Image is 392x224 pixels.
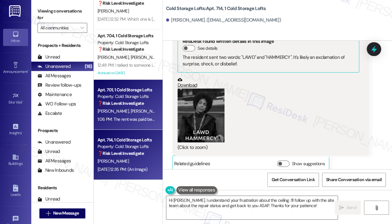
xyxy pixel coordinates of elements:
[98,87,155,93] div: Apt. 701, 1 Cold Storage Lofts
[326,176,382,183] span: Share Conversation via email
[98,8,129,14] span: [PERSON_NAME]
[22,130,23,134] span: •
[53,210,79,216] span: New Message
[183,54,354,68] div: The resident sent two words: "LAWD" and "HAMMERCY". It's likely an exclamation of surprise, shock...
[38,63,71,70] div: Unanswered
[166,17,281,23] div: [PERSON_NAME]. ([EMAIL_ADDRESS][DOMAIN_NAME])
[97,69,156,77] div: Archived on [DATE]
[174,160,210,170] div: Related guidelines
[3,121,28,138] a: Insights •
[166,196,338,219] textarea: Hi [PERSON_NAME], I understand your frustration about the ceiling. I'll follow up with the site t...
[178,77,359,88] a: Download
[38,148,60,155] div: Unread
[38,196,60,202] div: Unread
[346,204,356,211] span: Send
[38,158,71,164] div: All Messages
[98,62,261,68] div: 12:48 PM: I talked to someone in the office in person [DATE]. And on the phone this morning
[198,45,217,52] label: See details
[38,110,62,117] div: Escalate
[3,90,28,107] a: Site Visit •
[267,173,319,187] button: Get Conversation Link
[38,82,81,89] div: Review follow-ups
[38,167,74,174] div: New Inbounds
[183,38,274,44] b: ResiDesk found written details in this image
[46,211,51,216] i: 
[38,139,71,145] div: Unanswered
[40,23,77,33] input: All communities
[98,16,185,22] div: [DATE] 12:32 PM: Which one is [PERSON_NAME]?
[38,91,72,98] div: Maintenance
[178,89,224,142] button: Zoom image
[38,101,76,107] div: WO Follow-ups
[131,108,162,114] span: [PERSON_NAME]
[322,173,386,187] button: Share Conversation via email
[374,205,379,210] i: 
[98,39,155,46] div: Property: Cold Storage Lofts
[98,158,129,164] span: [PERSON_NAME]
[3,29,28,46] a: Inbox
[339,205,344,210] i: 
[39,208,86,218] button: New Message
[31,42,93,49] div: Prospects + Residents
[31,185,93,191] div: Residents
[178,144,359,151] div: (Click to zoom)
[3,183,28,200] a: Leads
[31,127,93,134] div: Prospects
[98,46,144,52] strong: ❓ Risk Level: Investigate
[38,54,60,60] div: Unread
[98,33,155,39] div: Apt. 704, 1 Cold Storage Lofts
[38,73,71,79] div: All Messages
[292,160,325,167] label: Show suggestions
[38,6,87,23] label: Viewing conversations for
[83,62,93,71] div: (18)
[98,108,131,114] span: [PERSON_NAME]
[98,100,144,106] strong: ❓ Risk Level: Investigate
[98,150,144,156] strong: ❓ Risk Level: Investigate
[98,143,155,150] div: Property: Cold Storage Lofts
[98,0,144,6] strong: ❓ Risk Level: Investigate
[131,54,162,60] span: [PERSON_NAME]
[98,54,131,60] span: [PERSON_NAME]
[98,166,147,172] div: [DATE] 12:35 PM: (An Image)
[98,93,155,100] div: Property: Cold Storage Lofts
[166,5,266,12] b: Cold Storage Lofts: Apt. 714, 1 Cold Storage Lofts
[80,25,84,30] i: 
[271,176,314,183] span: Get Conversation Link
[9,5,22,17] img: ResiDesk Logo
[3,152,28,169] a: Buildings
[98,116,191,122] div: 1:06 PM: The rent was paid before 7am this morning
[335,201,361,215] button: Send
[98,137,155,143] div: Apt. 714, 1 Cold Storage Lofts
[28,69,29,73] span: •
